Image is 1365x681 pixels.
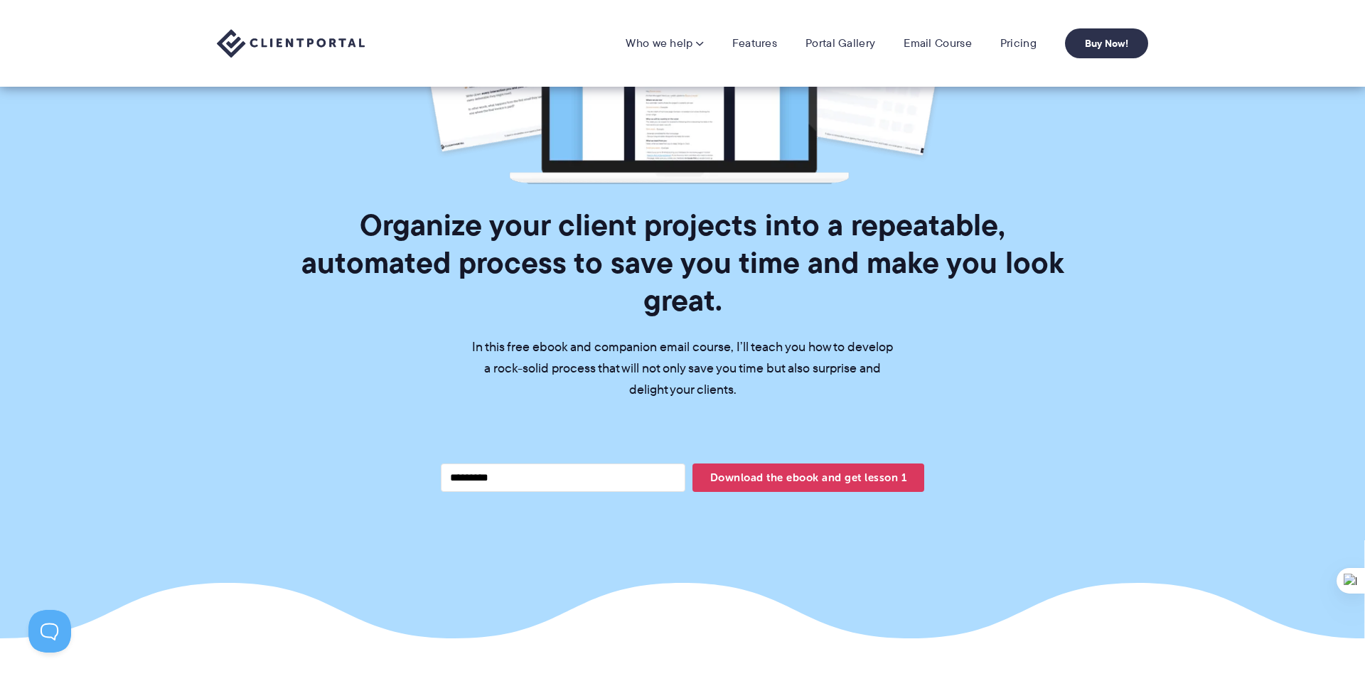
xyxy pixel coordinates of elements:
[441,463,685,492] input: Your email address
[732,36,777,50] a: Features
[284,206,1082,319] h1: Organize your client projects into a repeatable, automated process to save you time and make you ...
[805,36,875,50] a: Portal Gallery
[626,36,703,50] a: Who we help
[692,463,924,492] button: Download the ebook and get lesson 1
[1000,36,1037,50] a: Pricing
[469,337,896,401] p: In this free ebook and companion email course, I’ll teach you how to develop a rock-solid process...
[28,610,71,653] iframe: Toggle Customer Support
[692,466,924,490] span: Download the ebook and get lesson 1
[1065,28,1148,58] a: Buy Now!
[904,36,972,50] a: Email Course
